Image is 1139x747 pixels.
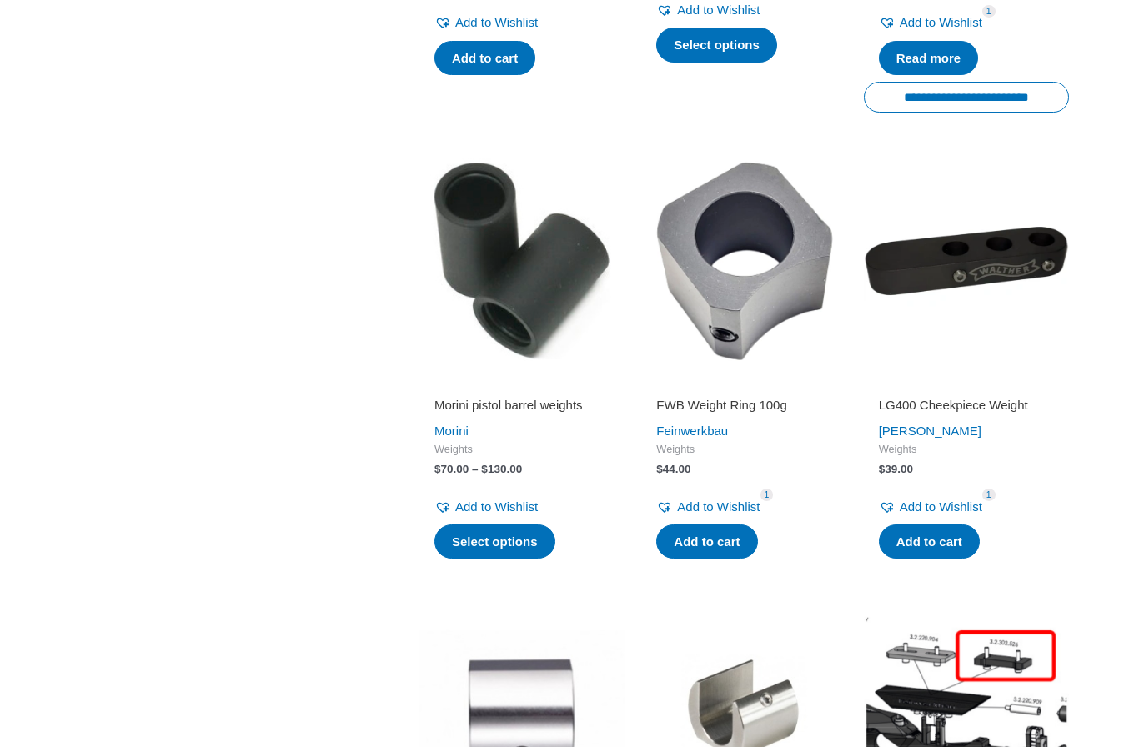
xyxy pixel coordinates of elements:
[455,499,538,514] span: Add to Wishlist
[481,463,522,475] bdi: 130.00
[982,489,996,501] span: 1
[434,424,469,438] a: Morini
[434,397,610,414] h2: Morini pistol barrel weights
[419,158,625,363] img: Morini pistol barrel weights
[879,424,981,438] a: [PERSON_NAME]
[656,28,777,63] a: Select options for “TOZ-Balance”
[656,373,831,394] iframe: Customer reviews powered by Trustpilot
[434,397,610,419] a: Morini pistol barrel weights
[434,524,555,559] a: Select options for “Morini pistol barrel weights”
[656,443,831,457] span: Weights
[434,373,610,394] iframe: Customer reviews powered by Trustpilot
[656,524,757,559] a: Add to cart: “FWB Weight Ring 100g”
[982,5,996,18] span: 1
[656,397,831,414] h2: FWB Weight Ring 100g
[656,463,663,475] span: $
[760,489,774,501] span: 1
[434,463,441,475] span: $
[900,499,982,514] span: Add to Wishlist
[455,15,538,29] span: Add to Wishlist
[481,463,488,475] span: $
[879,397,1054,419] a: LG400 Cheekpiece Weight
[656,495,760,519] a: Add to Wishlist
[434,463,469,475] bdi: 70.00
[434,41,535,76] a: Add to cart: “FWB Weight plate (240 g) for butt plate, complete”
[879,443,1054,457] span: Weights
[677,3,760,17] span: Add to Wishlist
[656,424,728,438] a: Feinwerkbau
[879,495,982,519] a: Add to Wishlist
[879,41,979,76] a: Read more about “X-ESSE Fore-end Weight, Steel, 165g”
[879,463,886,475] span: $
[656,463,690,475] bdi: 44.00
[879,373,1054,394] iframe: Customer reviews powered by Trustpilot
[472,463,479,475] span: –
[864,158,1069,363] img: Weight for Cheekpiece Rod 100g
[434,495,538,519] a: Add to Wishlist
[656,397,831,419] a: FWB Weight Ring 100g
[879,463,913,475] bdi: 39.00
[641,158,846,363] img: FWB Weight Ring 100g
[434,11,538,34] a: Add to Wishlist
[434,443,610,457] span: Weights
[879,397,1054,414] h2: LG400 Cheekpiece Weight
[879,11,982,34] a: Add to Wishlist
[900,15,982,29] span: Add to Wishlist
[677,499,760,514] span: Add to Wishlist
[879,524,980,559] a: Add to cart: “LG400 Cheekpiece Weight”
